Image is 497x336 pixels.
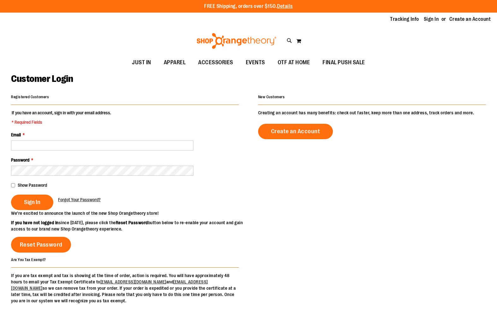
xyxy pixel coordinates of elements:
span: Reset Password [20,241,62,248]
span: FINAL PUSH SALE [322,55,365,70]
p: Creating an account has many benefits: check out faster, keep more than one address, track orders... [258,110,486,116]
span: Sign In [24,199,40,206]
a: Details [277,3,293,9]
p: since [DATE], please click the button below to re-enable your account and gain access to our bran... [11,219,249,232]
span: Email [11,132,21,137]
span: Password [11,157,29,162]
a: OTF AT HOME [271,55,317,70]
span: OTF AT HOME [278,55,310,70]
span: ACCESSORIES [198,55,233,70]
a: Create an Account [258,124,333,139]
span: JUST IN [132,55,151,70]
span: APPAREL [164,55,186,70]
p: We’re excited to announce the launch of the new Shop Orangetheory store! [11,210,249,216]
strong: Are You Tax Exempt? [11,257,46,262]
span: Show Password [18,183,47,188]
a: Reset Password [11,237,71,253]
span: Customer Login [11,73,73,84]
strong: Registered Customers [11,95,49,99]
img: Shop Orangetheory [196,33,277,49]
a: JUST IN [126,55,157,70]
strong: Reset Password [116,220,148,225]
a: Forgot Your Password? [58,196,101,203]
span: Create an Account [271,128,320,135]
p: If you are tax exempt and tax is showing at the time of order, action is required. You will have ... [11,272,239,304]
a: Sign In [424,16,439,23]
a: ACCESSORIES [192,55,240,70]
span: * Required Fields [12,119,111,125]
p: FREE Shipping, orders over $150. [204,3,293,10]
a: [EMAIL_ADDRESS][DOMAIN_NAME] [100,279,166,284]
span: EVENTS [246,55,265,70]
a: Tracking Info [390,16,419,23]
strong: New Customers [258,95,285,99]
a: APPAREL [157,55,192,70]
a: Create an Account [449,16,491,23]
a: FINAL PUSH SALE [316,55,371,70]
strong: If you have not logged in [11,220,59,225]
a: EVENTS [240,55,271,70]
button: Sign In [11,195,53,210]
legend: If you have an account, sign in with your email address. [11,110,112,125]
span: Forgot Your Password? [58,197,101,202]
